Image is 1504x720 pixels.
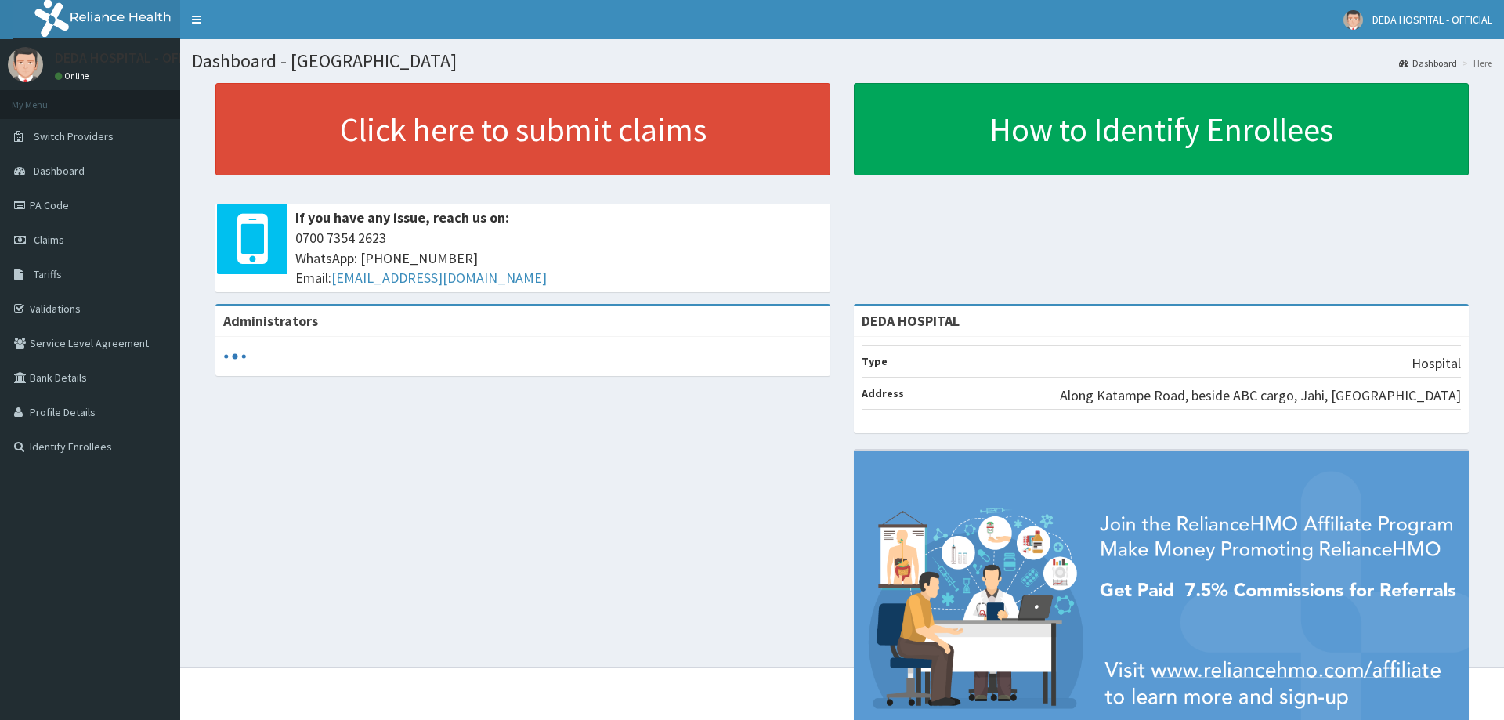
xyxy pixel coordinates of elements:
[34,233,64,247] span: Claims
[295,208,509,226] b: If you have any issue, reach us on:
[1412,353,1461,374] p: Hospital
[862,354,888,368] b: Type
[34,267,62,281] span: Tariffs
[34,164,85,178] span: Dashboard
[1343,10,1363,30] img: User Image
[331,269,547,287] a: [EMAIL_ADDRESS][DOMAIN_NAME]
[1372,13,1492,27] span: DEDA HOSPITAL - OFFICIAL
[1399,56,1457,70] a: Dashboard
[862,312,960,330] strong: DEDA HOSPITAL
[1060,385,1461,406] p: Along Katampe Road, beside ABC cargo, Jahi, [GEOGRAPHIC_DATA]
[55,71,92,81] a: Online
[854,83,1469,175] a: How to Identify Enrollees
[215,83,830,175] a: Click here to submit claims
[862,386,904,400] b: Address
[8,47,43,82] img: User Image
[295,228,822,288] span: 0700 7354 2623 WhatsApp: [PHONE_NUMBER] Email:
[223,312,318,330] b: Administrators
[55,51,216,65] p: DEDA HOSPITAL - OFFICIAL
[1459,56,1492,70] li: Here
[223,345,247,368] svg: audio-loading
[34,129,114,143] span: Switch Providers
[192,51,1492,71] h1: Dashboard - [GEOGRAPHIC_DATA]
